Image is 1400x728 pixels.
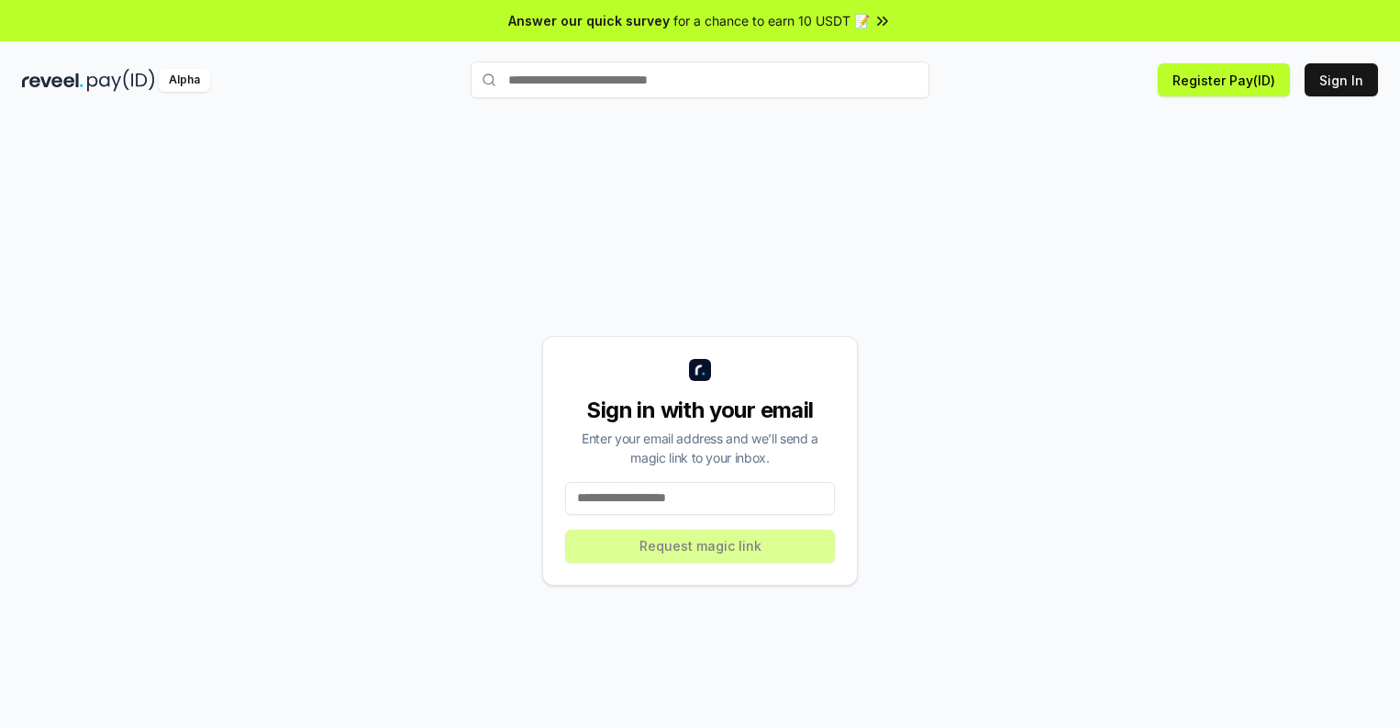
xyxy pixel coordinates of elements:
div: Sign in with your email [565,396,835,425]
span: for a chance to earn 10 USDT 📝 [673,11,870,30]
div: Alpha [159,69,210,92]
div: Enter your email address and we’ll send a magic link to your inbox. [565,429,835,467]
button: Sign In [1305,63,1378,96]
img: pay_id [87,69,155,92]
img: reveel_dark [22,69,83,92]
img: logo_small [689,359,711,381]
span: Answer our quick survey [508,11,670,30]
button: Register Pay(ID) [1158,63,1290,96]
